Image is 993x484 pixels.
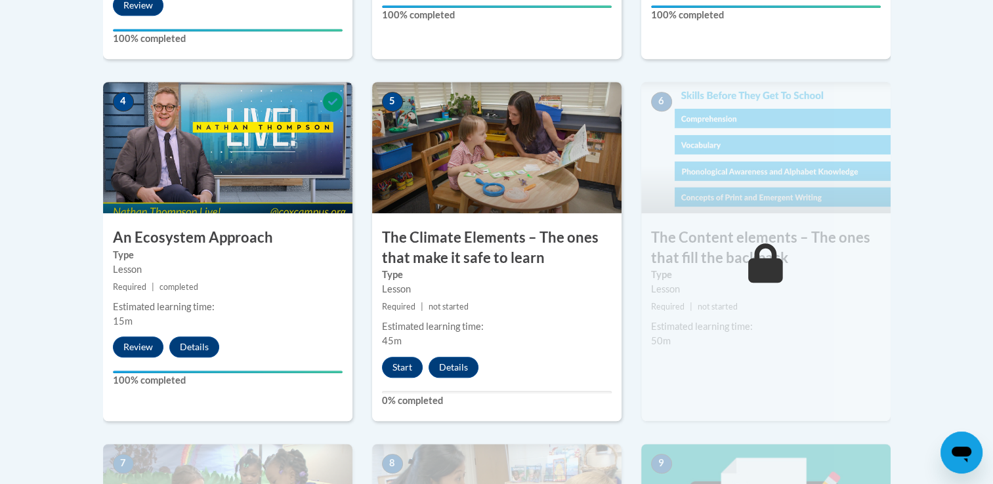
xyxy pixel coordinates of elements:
[113,315,133,327] span: 15m
[382,454,403,474] span: 8
[113,282,146,292] span: Required
[113,300,343,314] div: Estimated learning time:
[113,248,343,262] label: Type
[382,5,612,8] div: Your progress
[113,262,343,277] div: Lesson
[113,371,343,373] div: Your progress
[159,282,198,292] span: completed
[698,302,738,312] span: not started
[651,454,672,474] span: 9
[113,454,134,474] span: 7
[113,31,343,46] label: 100% completed
[113,92,134,111] span: 4
[152,282,154,292] span: |
[382,335,402,346] span: 45m
[382,302,415,312] span: Required
[382,8,612,22] label: 100% completed
[651,335,671,346] span: 50m
[113,373,343,388] label: 100% completed
[421,302,423,312] span: |
[382,268,612,282] label: Type
[113,336,163,357] button: Review
[382,282,612,296] div: Lesson
[103,82,352,213] img: Course Image
[113,29,343,31] div: Your progress
[382,92,403,111] span: 5
[651,268,881,282] label: Type
[382,393,612,408] label: 0% completed
[690,302,692,312] span: |
[382,319,612,334] div: Estimated learning time:
[651,302,685,312] span: Required
[641,228,891,268] h3: The Content elements – The ones that fill the backpack
[429,302,469,312] span: not started
[651,5,881,8] div: Your progress
[103,228,352,248] h3: An Ecosystem Approach
[651,282,881,296] div: Lesson
[651,92,672,111] span: 6
[372,82,622,213] img: Course Image
[651,8,881,22] label: 100% completed
[169,336,219,357] button: Details
[372,228,622,268] h3: The Climate Elements – The ones that make it safe to learn
[429,357,478,378] button: Details
[641,82,891,213] img: Course Image
[382,357,423,378] button: Start
[940,432,982,474] iframe: Button to launch messaging window
[651,319,881,334] div: Estimated learning time:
